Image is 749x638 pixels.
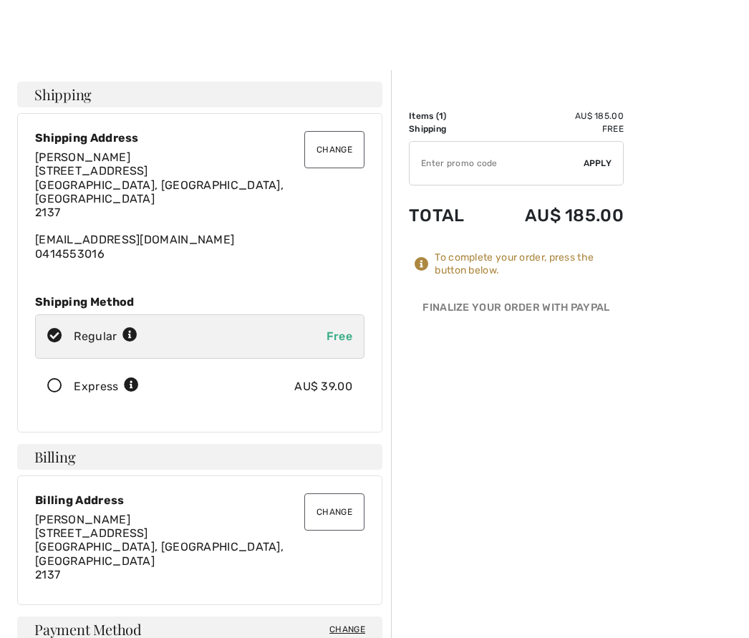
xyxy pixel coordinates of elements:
span: Change [329,623,365,636]
div: Express [74,378,139,395]
span: Apply [584,157,612,170]
td: AU$ 185.00 [486,191,624,240]
span: [PERSON_NAME] [35,513,130,526]
div: Shipping Address [35,131,364,145]
span: [STREET_ADDRESS] [GEOGRAPHIC_DATA], [GEOGRAPHIC_DATA], [GEOGRAPHIC_DATA] 2137 [35,526,284,581]
div: Regular [74,328,137,345]
div: AU$ 39.00 [294,378,352,395]
span: Billing [34,450,75,464]
span: Shipping [34,87,92,102]
td: Shipping [409,122,486,135]
span: [STREET_ADDRESS] [GEOGRAPHIC_DATA], [GEOGRAPHIC_DATA], [GEOGRAPHIC_DATA] 2137 [35,164,284,219]
div: To complete your order, press the button below. [435,251,624,277]
td: Items ( ) [409,110,486,122]
a: 0414553016 [35,247,105,261]
td: AU$ 185.00 [486,110,624,122]
span: [PERSON_NAME] [35,150,130,164]
span: 1 [439,111,443,121]
input: Promo code [410,142,584,185]
iframe: PayPal [409,322,624,354]
div: Shipping Method [35,295,364,309]
span: Free [327,329,352,343]
div: Billing Address [35,493,364,507]
div: [EMAIL_ADDRESS][DOMAIN_NAME] [35,150,364,261]
span: Payment Method [34,622,142,637]
div: Finalize Your Order with PayPal [409,300,624,322]
button: Change [304,131,364,168]
td: Free [486,122,624,135]
td: Total [409,191,486,240]
button: Change [304,493,364,531]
